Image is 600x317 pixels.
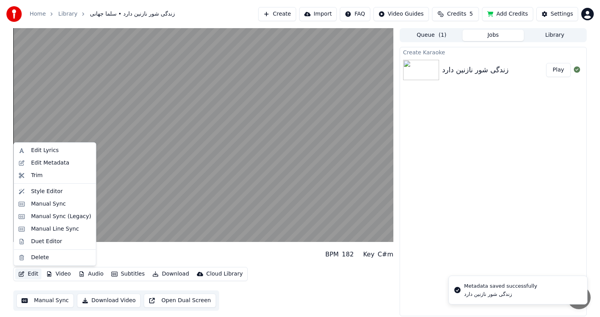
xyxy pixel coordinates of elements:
[30,10,46,18] a: Home
[363,250,375,259] div: Key
[482,7,533,21] button: Add Credits
[401,30,462,41] button: Queue
[464,282,537,290] div: Metadata saved successfully
[378,250,393,259] div: C#m
[206,270,243,278] div: Cloud Library
[342,250,354,259] div: 182
[462,30,524,41] button: Jobs
[31,147,59,154] div: Edit Lyrics
[551,10,573,18] div: Settings
[16,294,74,308] button: Manual Sync
[108,269,148,279] button: Subtitles
[258,7,296,21] button: Create
[400,47,586,57] div: Create Karaoke
[31,213,91,220] div: Manual Sync (Legacy)
[31,200,66,208] div: Manual Sync
[144,294,216,308] button: Open Dual Screen
[6,6,22,22] img: youka
[31,238,62,245] div: Duet Editor
[340,7,370,21] button: FAQ
[442,64,509,75] div: زندگی شور نازنین دارد
[447,10,466,18] span: Credits
[536,7,578,21] button: Settings
[77,294,141,308] button: Download Video
[373,7,429,21] button: Video Guides
[75,269,107,279] button: Audio
[299,7,337,21] button: Import
[149,269,192,279] button: Download
[31,254,49,261] div: Delete
[15,269,41,279] button: Edit
[30,10,175,18] nav: breadcrumb
[31,172,43,179] div: Trim
[464,291,537,298] div: زندگی شور نازنین دارد
[325,250,339,259] div: BPM
[31,225,79,233] div: Manual Line Sync
[470,10,473,18] span: 5
[90,10,175,18] span: زندگی شور نازنین دارد • سلما جهانی
[43,269,74,279] button: Video
[439,31,446,39] span: ( 1 )
[524,30,586,41] button: Library
[546,63,571,77] button: Play
[31,159,69,167] div: Edit Metadata
[58,10,77,18] a: Library
[432,7,479,21] button: Credits5
[31,188,62,195] div: Style Editor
